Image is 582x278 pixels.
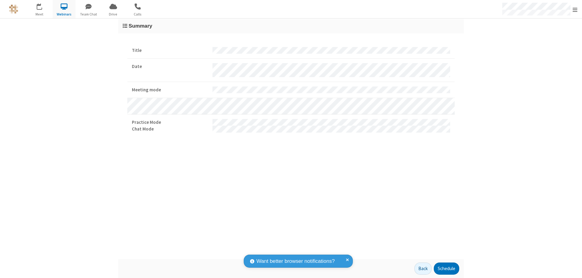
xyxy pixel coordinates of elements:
img: QA Selenium DO NOT DELETE OR CHANGE [9,5,18,14]
strong: Meeting mode [132,86,208,93]
button: Back [414,263,432,275]
span: Meet [28,12,51,17]
strong: Title [132,47,208,54]
strong: Practice Mode [132,119,208,126]
span: Calls [126,12,149,17]
span: Webinars [53,12,75,17]
span: Summary [129,23,152,29]
span: Want better browser notifications? [256,257,335,265]
strong: Date [132,63,208,70]
span: Team Chat [77,12,100,17]
strong: Chat Mode [132,126,208,133]
span: Drive [102,12,125,17]
button: Schedule [434,263,459,275]
div: 7 [41,3,45,8]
